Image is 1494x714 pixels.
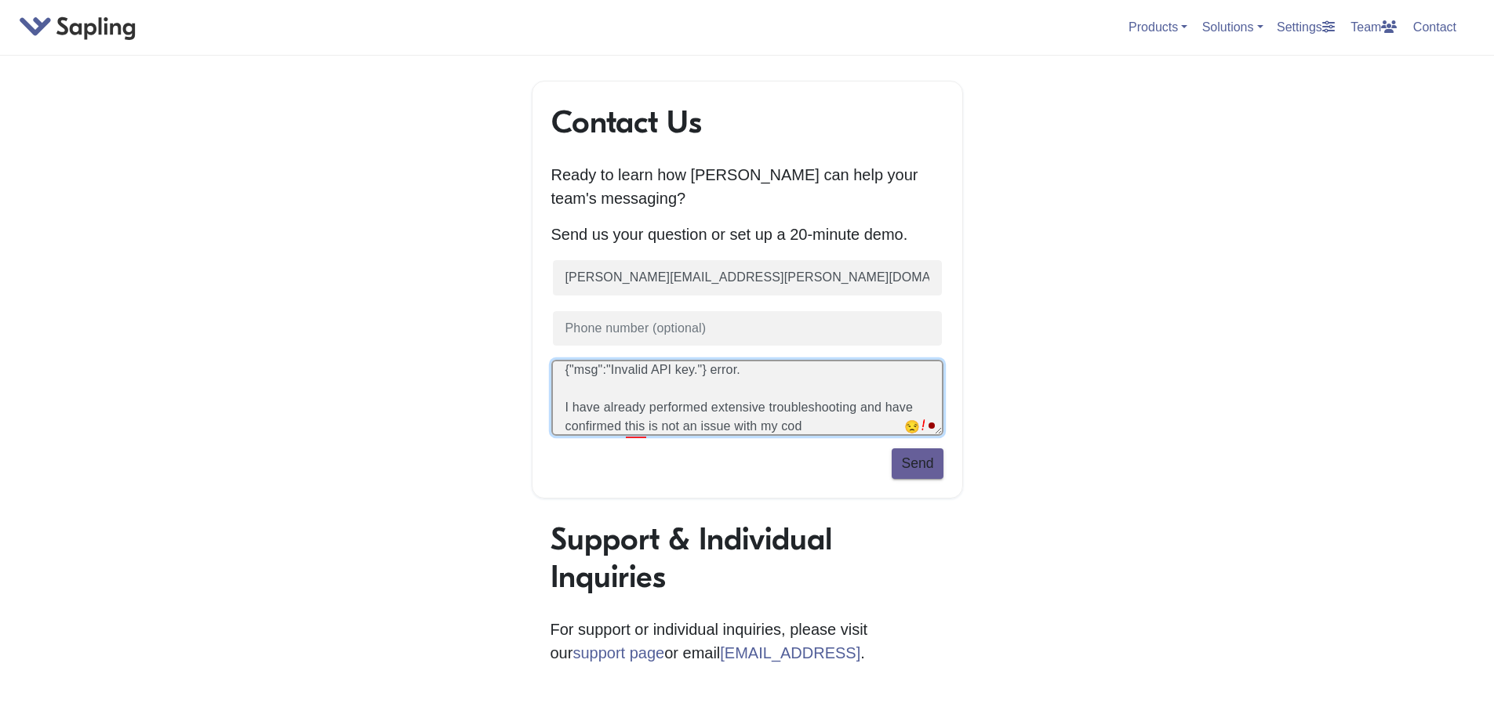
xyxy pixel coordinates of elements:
[1270,14,1341,40] a: Settings
[551,618,944,665] p: For support or individual inquiries, please visit our or email .
[892,448,943,478] button: Send
[551,520,944,596] h1: Support & Individual Inquiries
[551,310,943,348] input: Phone number (optional)
[551,223,943,246] p: Send us your question or set up a 20-minute demo.
[551,360,943,436] textarea: I'd like to see a demo!
[551,259,943,297] input: Business email (required)
[551,163,943,210] p: Ready to learn how [PERSON_NAME] can help your team's messaging?
[1202,20,1263,34] a: Solutions
[573,644,664,661] a: support page
[1344,14,1403,40] a: Team
[720,644,860,661] a: [EMAIL_ADDRESS]
[1407,14,1463,40] a: Contact
[1129,20,1187,34] a: Products
[551,103,943,141] h1: Contact Us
